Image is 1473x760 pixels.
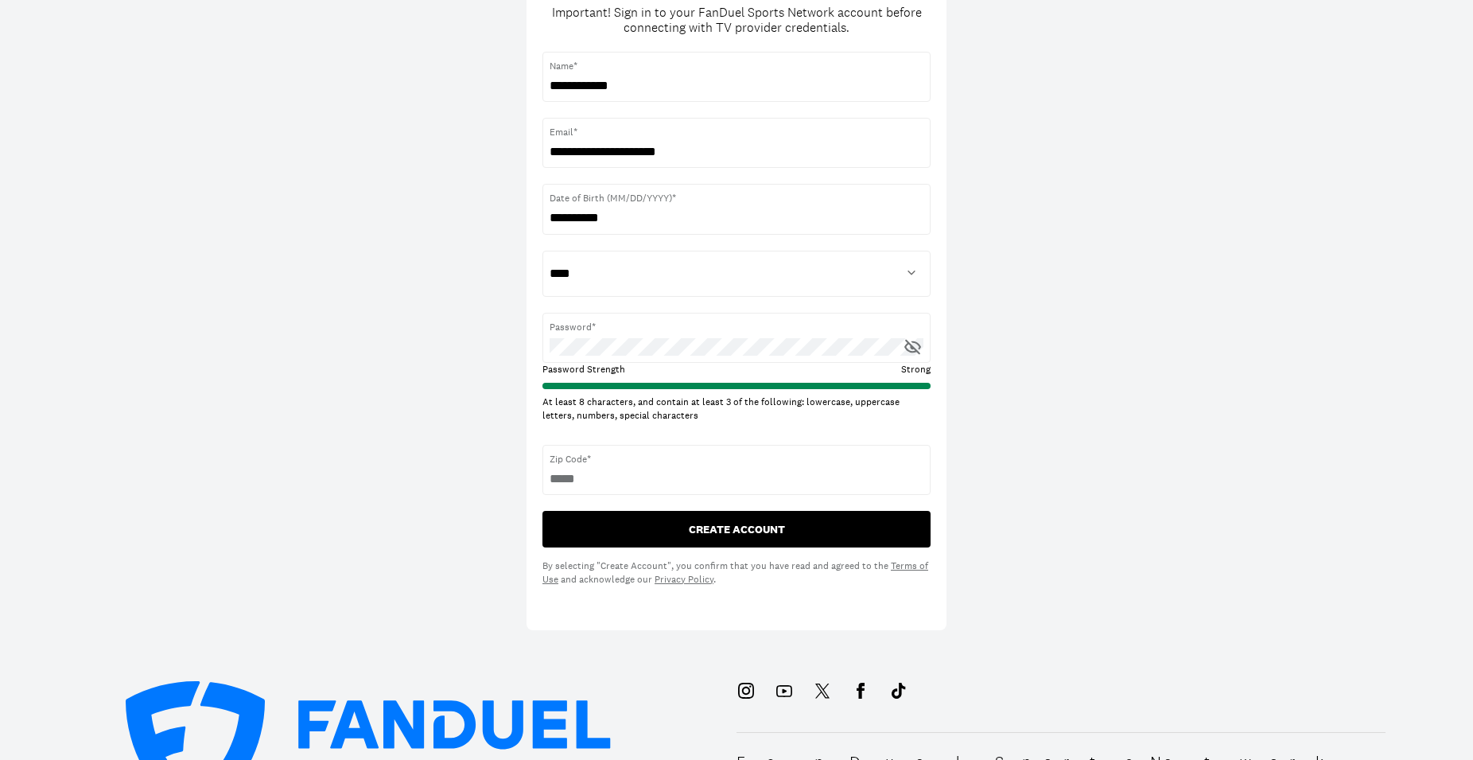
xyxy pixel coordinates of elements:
[550,452,923,466] span: Zip Code*
[550,125,923,139] span: Email*
[550,320,923,334] span: Password*
[542,5,931,35] div: Important! Sign in to your FanDuel Sports Network account before connecting with TV provider cred...
[542,511,931,548] button: CREATE ACCOUNT
[550,191,923,205] span: Date of Birth (MM/DD/YYYY)*
[542,396,931,423] div: At least 8 characters, and contain at least 3 of the following: lowercase, uppercase letters, num...
[736,363,931,376] div: Strong
[542,559,928,586] a: Terms of Use
[655,573,713,586] a: Privacy Policy
[542,363,736,376] div: Password Strength
[542,559,931,587] div: By selecting "Create Account", you confirm that you have read and agreed to the and acknowledge o...
[550,59,923,73] span: Name*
